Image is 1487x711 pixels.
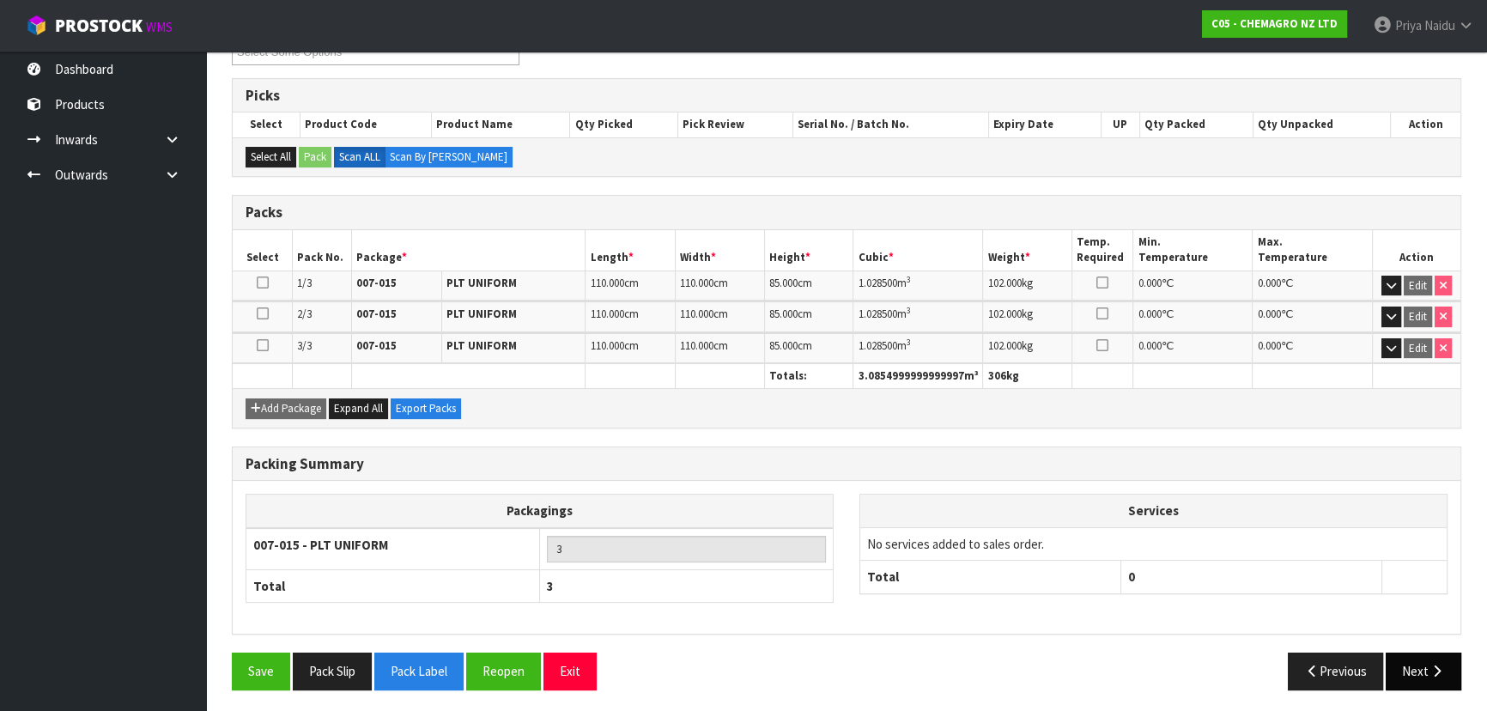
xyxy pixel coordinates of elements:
th: Action [1372,230,1460,270]
span: Expand All [334,401,383,416]
span: 85.000 [769,307,798,321]
h3: Packing Summary [246,456,1448,472]
td: cm [764,333,853,363]
td: ℃ [1133,333,1253,363]
td: m [853,270,983,301]
button: Select All [246,147,296,167]
span: 85.000 [769,276,798,290]
th: Services [860,495,1447,527]
td: cm [764,270,853,301]
sup: 3 [906,274,910,285]
td: cm [675,270,764,301]
strong: PLT UNIFORM [446,338,517,353]
th: Select [233,112,300,137]
span: 102.000 [987,338,1021,353]
button: Edit [1404,307,1432,327]
th: Min. Temperature [1133,230,1253,270]
span: 2/3 [297,307,312,321]
span: 110.000 [680,276,713,290]
h3: Picks [246,88,1448,104]
span: 110.000 [680,307,713,321]
td: kg [983,270,1072,301]
td: ℃ [1253,301,1372,331]
strong: 007-015 [356,307,397,321]
strong: PLT UNIFORM [446,276,517,290]
button: Export Packs [391,398,461,419]
th: Total [860,561,1121,593]
td: cm [675,301,764,331]
span: 0.000 [1257,276,1280,290]
strong: 007-015 [356,338,397,353]
th: Cubic [853,230,983,270]
button: Reopen [466,653,541,690]
td: kg [983,333,1072,363]
a: C05 - CHEMAGRO NZ LTD [1202,10,1347,38]
span: 110.000 [590,276,623,290]
span: 0.000 [1257,338,1280,353]
th: m³ [853,364,983,389]
td: cm [675,333,764,363]
span: 3.0854999999999997 [858,368,963,383]
strong: 007-015 - PLT UNIFORM [253,537,388,553]
button: Pack Slip [293,653,372,690]
strong: C05 - CHEMAGRO NZ LTD [1211,16,1338,31]
span: 0.000 [1257,307,1280,321]
span: 110.000 [680,338,713,353]
span: 0.000 [1138,338,1161,353]
span: Pack [232,3,1461,702]
td: kg [983,301,1072,331]
td: cm [586,301,675,331]
th: Weight [983,230,1072,270]
th: Serial No. / Batch No. [793,112,989,137]
span: 1.028500 [858,307,896,321]
label: Scan By [PERSON_NAME] [385,147,513,167]
button: Expand All [329,398,388,419]
button: Edit [1404,338,1432,359]
th: Packagings [246,495,834,528]
button: Exit [543,653,597,690]
span: Naidu [1424,17,1455,33]
th: Expiry Date [988,112,1101,137]
label: Scan ALL [334,147,385,167]
td: cm [586,333,675,363]
th: Width [675,230,764,270]
th: Select [233,230,293,270]
span: 3 [547,578,554,594]
th: Length [586,230,675,270]
th: Product Name [432,112,570,137]
span: ProStock [55,15,143,37]
sup: 3 [906,337,910,348]
td: ℃ [1253,333,1372,363]
span: 306 [987,368,1005,383]
small: WMS [146,19,173,35]
th: UP [1101,112,1139,137]
span: Priya [1395,17,1422,33]
th: Action [1390,112,1460,137]
button: Add Package [246,398,326,419]
td: ℃ [1133,301,1253,331]
img: cube-alt.png [26,15,47,36]
span: 0.000 [1138,307,1161,321]
strong: PLT UNIFORM [446,307,517,321]
td: cm [586,270,675,301]
span: 102.000 [987,276,1021,290]
th: Total [246,569,540,602]
th: Pack No. [293,230,352,270]
button: Save [232,653,290,690]
span: 85.000 [769,338,798,353]
th: Qty Picked [570,112,678,137]
th: Package [352,230,586,270]
span: 0 [1128,568,1135,585]
span: 1.028500 [858,338,896,353]
button: Edit [1404,276,1432,296]
td: ℃ [1253,270,1372,301]
span: 1.028500 [858,276,896,290]
button: Previous [1288,653,1384,690]
span: 3/3 [297,338,312,353]
td: No services added to sales order. [860,527,1447,560]
th: kg [983,364,1072,389]
th: Temp. Required [1072,230,1133,270]
strong: 007-015 [356,276,397,290]
th: Pick Review [678,112,793,137]
th: Qty Unpacked [1253,112,1391,137]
